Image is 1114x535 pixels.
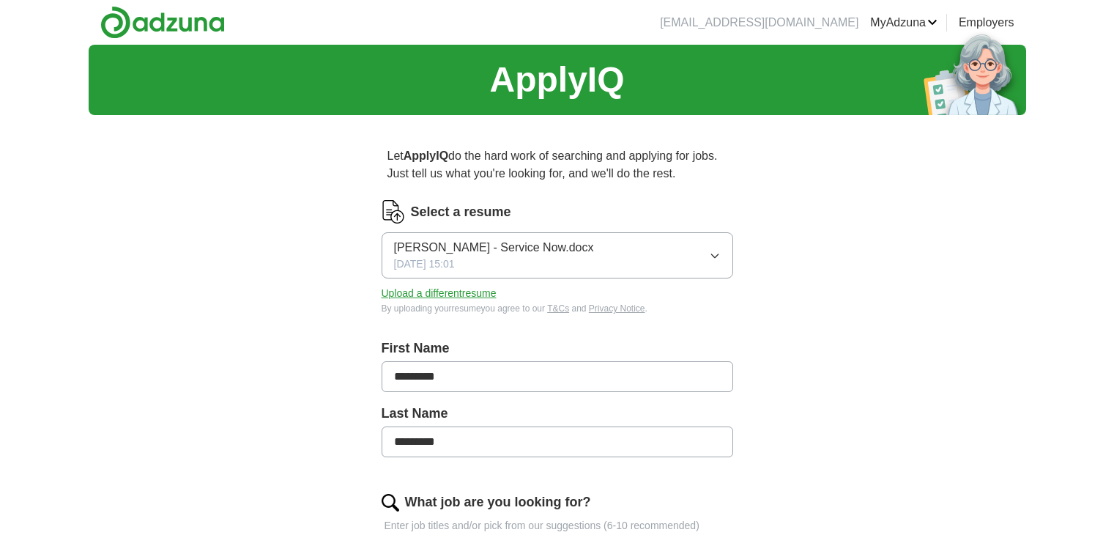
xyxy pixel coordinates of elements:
img: CV Icon [382,200,405,224]
span: [PERSON_NAME] - Service Now.docx [394,239,594,257]
p: Let do the hard work of searching and applying for jobs. Just tell us what you're looking for, an... [382,141,733,188]
a: Privacy Notice [589,303,645,314]
a: Employers [959,14,1014,32]
button: [PERSON_NAME] - Service Now.docx[DATE] 15:01 [382,232,733,278]
span: [DATE] 15:01 [394,257,455,272]
strong: ApplyIQ [404,150,448,162]
img: Adzuna logo [100,6,225,39]
div: By uploading your resume you agree to our and . [382,302,733,315]
p: Enter job titles and/or pick from our suggestions (6-10 recommended) [382,518,733,534]
label: Select a resume [411,202,511,222]
a: T&Cs [547,303,569,314]
li: [EMAIL_ADDRESS][DOMAIN_NAME] [660,14,858,32]
img: search.png [382,494,399,512]
label: What job are you looking for? [405,492,591,512]
button: Upload a differentresume [382,286,497,301]
label: Last Name [382,404,733,424]
h1: ApplyIQ [489,53,624,106]
a: MyAdzuna [870,14,937,32]
label: First Name [382,339,733,358]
